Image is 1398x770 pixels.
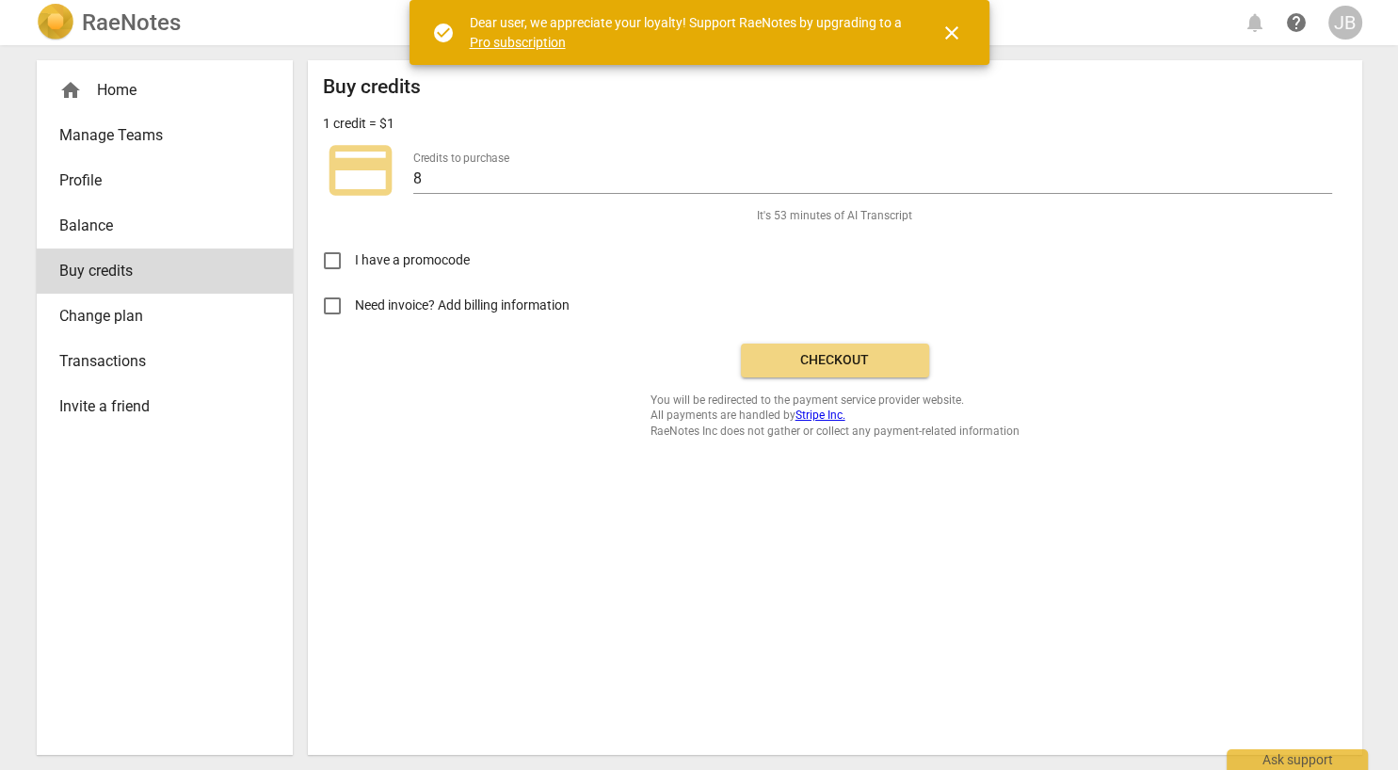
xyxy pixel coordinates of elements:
[82,9,181,36] h2: RaeNotes
[432,22,455,44] span: check_circle
[1328,6,1362,40] button: JB
[37,294,293,339] a: Change plan
[756,351,914,370] span: Checkout
[795,409,845,422] a: Stripe Inc.
[470,35,566,50] a: Pro subscription
[323,133,398,208] span: credit_card
[37,203,293,249] a: Balance
[59,260,255,282] span: Buy credits
[323,75,421,99] h2: Buy credits
[413,152,509,164] label: Credits to purchase
[355,250,470,270] span: I have a promocode
[59,79,82,102] span: home
[59,169,255,192] span: Profile
[1279,6,1313,40] a: Help
[1227,749,1368,770] div: Ask support
[37,158,293,203] a: Profile
[355,296,572,315] span: Need invoice? Add billing information
[757,208,912,224] span: It's 53 minutes of AI Transcript
[37,4,74,41] img: Logo
[940,22,963,44] span: close
[37,249,293,294] a: Buy credits
[37,384,293,429] a: Invite a friend
[470,13,907,52] div: Dear user, we appreciate your loyalty! Support RaeNotes by upgrading to a
[59,305,255,328] span: Change plan
[651,393,1020,440] span: You will be redirected to the payment service provider website. All payments are handled by RaeNo...
[1285,11,1308,34] span: help
[323,114,394,134] p: 1 credit = $1
[59,215,255,237] span: Balance
[59,395,255,418] span: Invite a friend
[37,68,293,113] div: Home
[59,79,255,102] div: Home
[37,339,293,384] a: Transactions
[929,10,974,56] button: Close
[741,344,929,377] button: Checkout
[59,124,255,147] span: Manage Teams
[37,113,293,158] a: Manage Teams
[37,4,181,41] a: LogoRaeNotes
[59,350,255,373] span: Transactions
